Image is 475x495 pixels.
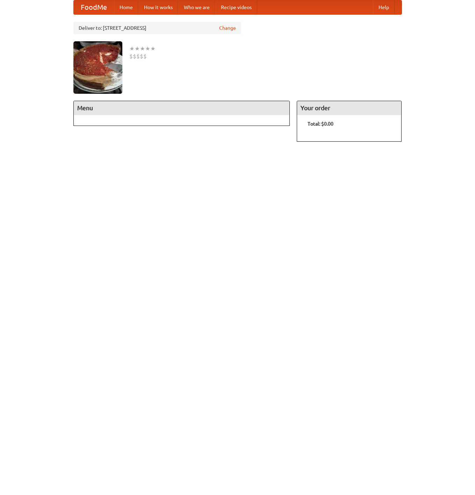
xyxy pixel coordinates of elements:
div: Deliver to: [STREET_ADDRESS] [73,22,241,34]
b: Total: $0.00 [308,121,333,127]
a: Change [219,24,236,31]
a: Help [373,0,395,14]
li: ★ [145,45,150,52]
img: angular.jpg [73,41,122,94]
a: How it works [138,0,178,14]
li: ★ [129,45,135,52]
a: Recipe videos [215,0,257,14]
a: Who we are [178,0,215,14]
li: $ [140,52,143,60]
li: ★ [135,45,140,52]
li: ★ [140,45,145,52]
li: $ [136,52,140,60]
li: $ [129,52,133,60]
a: FoodMe [74,0,114,14]
a: Home [114,0,138,14]
li: ★ [150,45,156,52]
li: $ [133,52,136,60]
h4: Menu [74,101,290,115]
h4: Your order [297,101,401,115]
li: $ [143,52,147,60]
